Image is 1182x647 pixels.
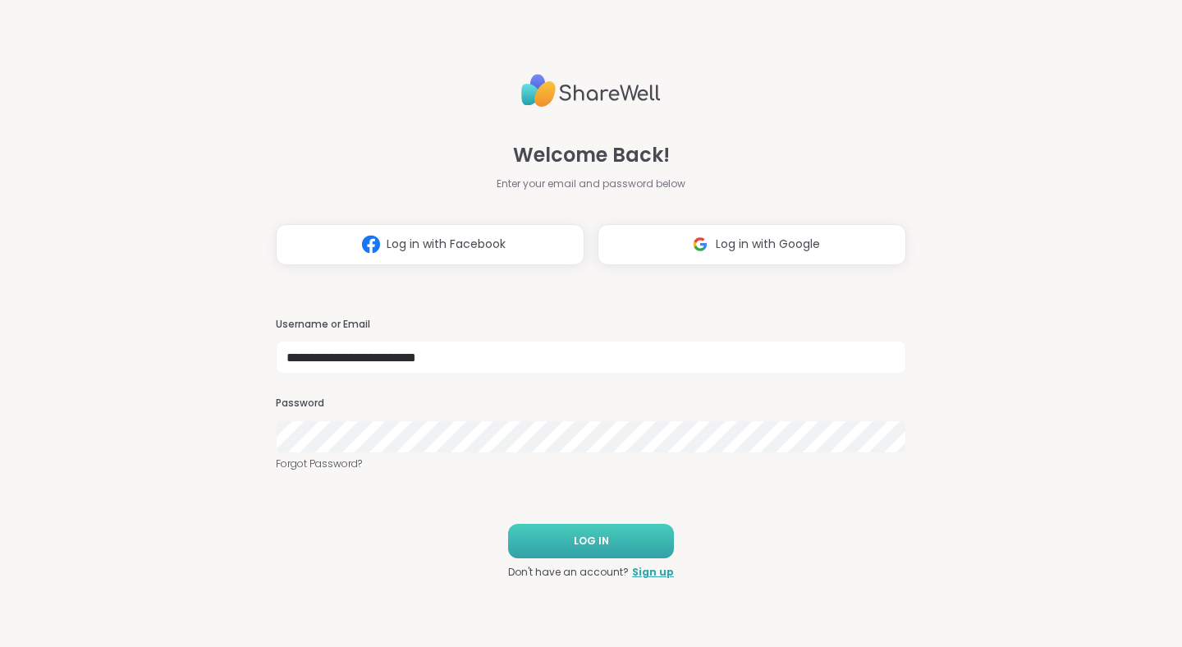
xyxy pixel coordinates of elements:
span: LOG IN [574,534,609,548]
span: Welcome Back! [513,140,670,170]
button: LOG IN [508,524,674,558]
span: Log in with Google [716,236,820,253]
span: Log in with Facebook [387,236,506,253]
span: Enter your email and password below [497,177,685,191]
a: Forgot Password? [276,457,906,471]
h3: Password [276,397,906,411]
button: Log in with Google [598,224,906,265]
button: Log in with Facebook [276,224,584,265]
img: ShareWell Logomark [355,229,387,259]
h3: Username or Email [276,318,906,332]
img: ShareWell Logo [521,67,661,114]
img: ShareWell Logomark [685,229,716,259]
span: Don't have an account? [508,565,629,580]
a: Sign up [632,565,674,580]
